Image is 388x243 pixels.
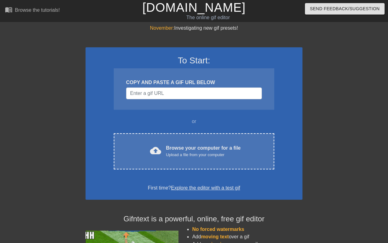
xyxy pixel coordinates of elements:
h3: To Start: [94,55,294,66]
input: Username [126,87,262,99]
span: moving text [201,234,229,239]
div: Upload a file from your computer [166,152,241,158]
div: First time? [94,184,294,192]
div: Browse your computer for a file [166,144,241,158]
span: menu_book [5,6,12,13]
div: Investigating new gif presets! [86,24,302,32]
div: The online gif editor [132,14,284,21]
span: Send Feedback/Suggestion [310,5,380,13]
button: Send Feedback/Suggestion [305,3,385,15]
div: Browse the tutorials! [15,7,60,13]
li: Add over a gif [192,233,302,241]
span: November: [150,25,174,31]
span: No forced watermarks [192,227,244,232]
div: or [102,118,286,125]
a: Explore the editor with a test gif [171,185,240,190]
span: cloud_upload [150,145,161,156]
div: COPY AND PASTE A GIF URL BELOW [126,79,262,86]
a: [DOMAIN_NAME] [142,1,245,14]
a: Browse the tutorials! [5,6,60,15]
h4: Gifntext is a powerful, online, free gif editor [86,215,302,224]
